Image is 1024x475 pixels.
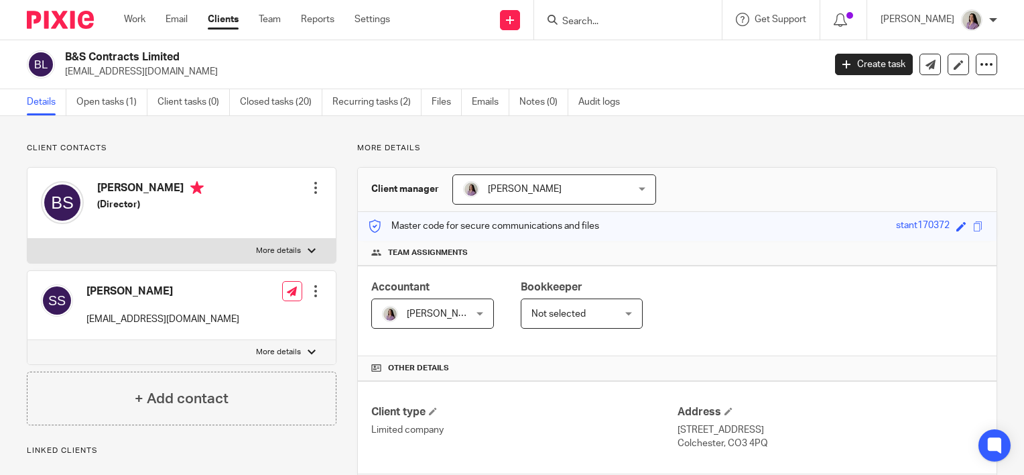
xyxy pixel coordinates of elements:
h2: B&S Contracts Limited [65,50,665,64]
a: Details [27,89,66,115]
h4: Address [678,405,983,419]
p: Master code for secure communications and files [368,219,599,233]
a: Recurring tasks (2) [332,89,422,115]
h4: Client type [371,405,677,419]
a: Closed tasks (20) [240,89,322,115]
img: svg%3E [27,50,55,78]
h4: [PERSON_NAME] [97,181,204,198]
h5: (Director) [97,198,204,211]
img: svg%3E [41,284,73,317]
img: Pixie [27,11,94,29]
a: Create task [835,54,913,75]
a: Clients [208,13,239,26]
img: Olivia.jpg [382,306,398,322]
p: [EMAIL_ADDRESS][DOMAIN_NAME] [86,313,239,326]
span: Team assignments [388,248,468,258]
span: Other details [388,363,449,374]
a: Reports [301,13,334,26]
p: More details [256,347,301,358]
a: Audit logs [578,89,630,115]
p: [STREET_ADDRESS] [678,423,983,437]
a: Settings [355,13,390,26]
img: Olivia.jpg [961,9,982,31]
a: Team [259,13,281,26]
a: Client tasks (0) [157,89,230,115]
i: Primary [190,181,204,195]
a: Work [124,13,145,26]
span: Bookkeeper [521,282,582,293]
a: Email [166,13,188,26]
p: Linked clients [27,445,336,456]
a: Open tasks (1) [76,89,147,115]
h4: [PERSON_NAME] [86,284,239,299]
p: More details [357,143,997,154]
img: svg%3E [41,181,84,224]
div: stant170372 [896,219,950,234]
span: Accountant [371,282,430,293]
span: [PERSON_NAME] [488,184,562,194]
input: Search [561,16,682,28]
p: More details [256,246,301,256]
h3: Client manager [371,182,439,196]
a: Emails [472,89,509,115]
h4: + Add contact [135,388,229,409]
span: Not selected [531,309,586,319]
a: Files [432,89,462,115]
p: [EMAIL_ADDRESS][DOMAIN_NAME] [65,65,815,78]
p: Colchester, CO3 4PQ [678,437,983,450]
img: Olivia.jpg [463,181,479,197]
span: [PERSON_NAME] [407,309,481,319]
span: Get Support [755,15,806,24]
p: [PERSON_NAME] [881,13,954,26]
p: Client contacts [27,143,336,154]
p: Limited company [371,423,677,437]
a: Notes (0) [519,89,568,115]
